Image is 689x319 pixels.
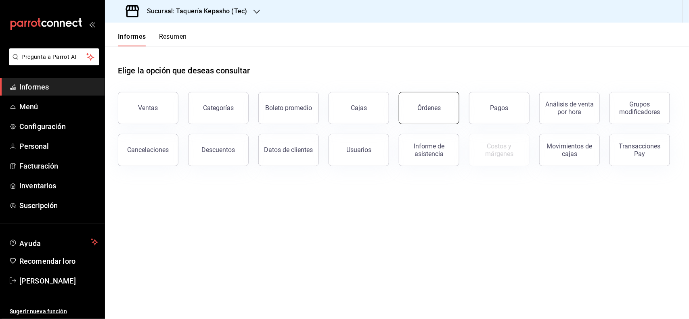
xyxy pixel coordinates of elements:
[417,104,441,112] font: Órdenes
[118,92,178,124] button: Ventas
[547,142,593,158] font: Movimientos de cajas
[118,134,178,166] button: Cancelaciones
[19,277,76,285] font: [PERSON_NAME]
[6,58,99,67] a: Pregunta a Parrot AI
[329,134,389,166] button: Usuarios
[399,92,459,124] button: Órdenes
[19,162,58,170] font: Facturación
[609,134,670,166] button: Transacciones Pay
[138,104,158,112] font: Ventas
[89,21,95,27] button: abrir_cajón_menú
[19,201,58,210] font: Suscripción
[19,122,66,131] font: Configuración
[264,146,313,154] font: Datos de clientes
[188,92,249,124] button: Categorías
[19,102,38,111] font: Menú
[22,54,77,60] font: Pregunta a Parrot AI
[485,142,513,158] font: Costos y márgenes
[202,146,235,154] font: Descuentos
[258,92,319,124] button: Boleto promedio
[19,257,75,265] font: Recomendar loro
[469,92,530,124] button: Pagos
[346,146,371,154] font: Usuarios
[147,7,247,15] font: Sucursal: Taquería Kepasho (Tec)
[351,104,367,112] font: Cajas
[265,104,312,112] font: Boleto promedio
[19,142,49,150] font: Personal
[620,100,660,116] font: Grupos modificadores
[399,134,459,166] button: Informe de asistencia
[539,134,600,166] button: Movimientos de cajas
[258,134,319,166] button: Datos de clientes
[118,66,250,75] font: Elige la opción que deseas consultar
[188,134,249,166] button: Descuentos
[19,83,49,91] font: Informes
[128,146,169,154] font: Cancelaciones
[203,104,234,112] font: Categorías
[329,92,389,124] button: Cajas
[118,33,146,40] font: Informes
[469,134,530,166] button: Contrata inventarios para ver este informe
[539,92,600,124] button: Análisis de venta por hora
[9,48,99,65] button: Pregunta a Parrot AI
[19,181,56,190] font: Inventarios
[619,142,661,158] font: Transacciones Pay
[545,100,594,116] font: Análisis de venta por hora
[490,104,509,112] font: Pagos
[10,308,67,315] font: Sugerir nueva función
[19,239,41,248] font: Ayuda
[414,142,444,158] font: Informe de asistencia
[609,92,670,124] button: Grupos modificadores
[118,32,187,46] div: pestañas de navegación
[159,33,187,40] font: Resumen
